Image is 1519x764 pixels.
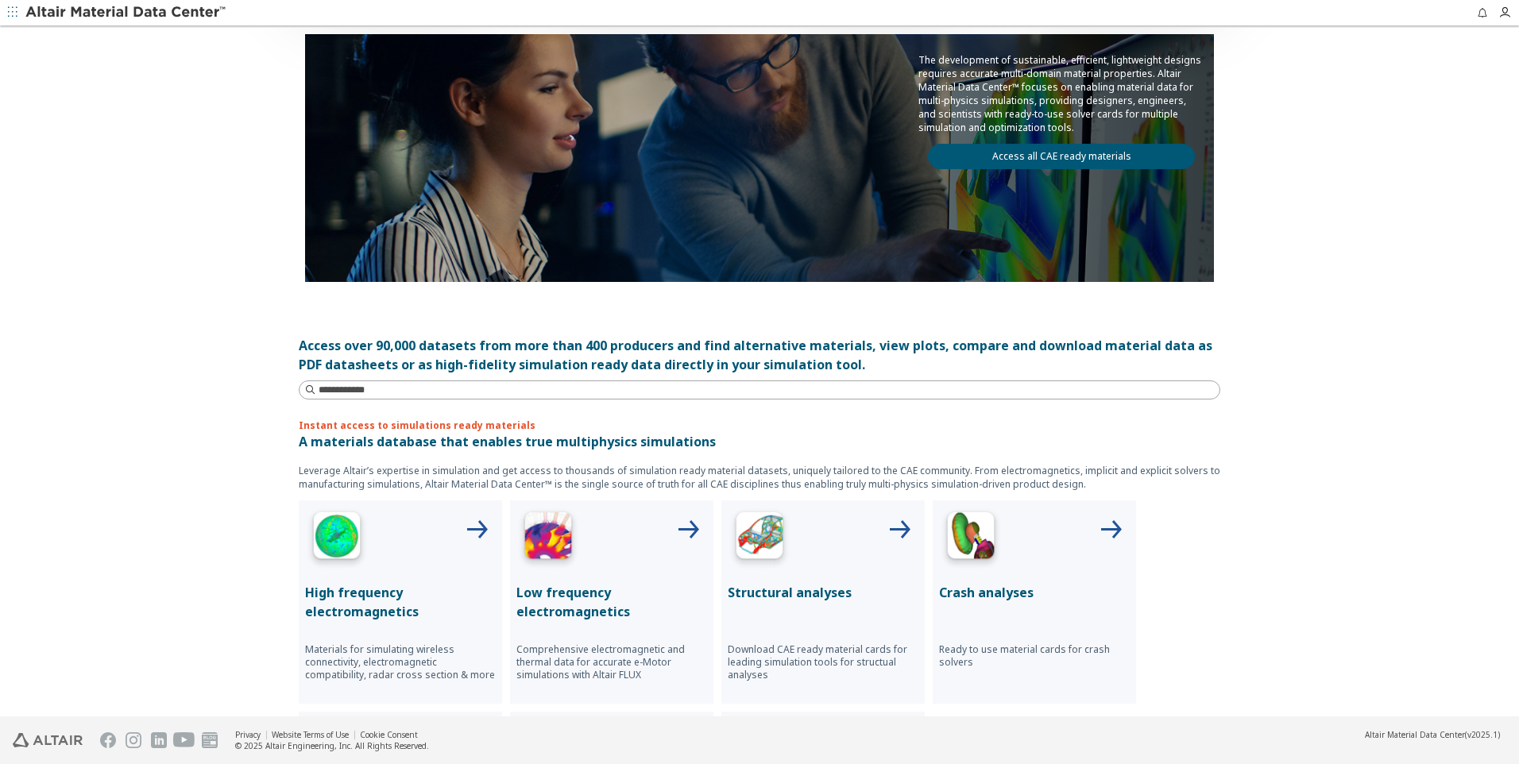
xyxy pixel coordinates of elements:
p: Download CAE ready material cards for leading simulation tools for structual analyses [728,643,918,681]
div: © 2025 Altair Engineering, Inc. All Rights Reserved. [235,740,429,751]
a: Privacy [235,729,261,740]
img: Crash Analyses Icon [939,507,1003,570]
img: Structural Analyses Icon [728,507,791,570]
p: Structural analyses [728,583,918,602]
a: Website Terms of Use [272,729,349,740]
img: Altair Engineering [13,733,83,747]
p: Crash analyses [939,583,1130,602]
p: A materials database that enables true multiphysics simulations [299,432,1220,451]
button: Structural Analyses IconStructural analysesDownload CAE ready material cards for leading simulati... [721,500,925,704]
div: (v2025.1) [1365,729,1500,740]
a: Access all CAE ready materials [928,144,1195,169]
p: Low frequency electromagnetics [516,583,707,621]
p: Ready to use material cards for crash solvers [939,643,1130,669]
p: Instant access to simulations ready materials [299,419,1220,432]
div: Access over 90,000 datasets from more than 400 producers and find alternative materials, view plo... [299,336,1220,374]
p: Comprehensive electromagnetic and thermal data for accurate e-Motor simulations with Altair FLUX [516,643,707,681]
img: Low Frequency Icon [516,507,580,570]
button: Low Frequency IconLow frequency electromagneticsComprehensive electromagnetic and thermal data fo... [510,500,713,704]
img: High Frequency Icon [305,507,369,570]
img: Altair Material Data Center [25,5,228,21]
p: High frequency electromagnetics [305,583,496,621]
p: Leverage Altair’s expertise in simulation and get access to thousands of simulation ready materia... [299,464,1220,491]
p: Materials for simulating wireless connectivity, electromagnetic compatibility, radar cross sectio... [305,643,496,681]
button: Crash Analyses IconCrash analysesReady to use material cards for crash solvers [933,500,1136,704]
a: Cookie Consent [360,729,418,740]
span: Altair Material Data Center [1365,729,1465,740]
p: The development of sustainable, efficient, lightweight designs requires accurate multi-domain mat... [918,53,1204,134]
button: High Frequency IconHigh frequency electromagneticsMaterials for simulating wireless connectivity,... [299,500,502,704]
